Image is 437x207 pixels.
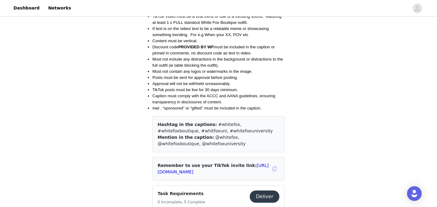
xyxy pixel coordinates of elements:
span: #ad , “sponsored” or “gifted” must be included in the caption. [152,106,261,110]
h4: Task Requirements [158,190,205,197]
span: PROVIDED BY WF [178,45,214,49]
span: Hashtag in the captions: [158,122,217,127]
a: Dashboard [10,1,43,15]
span: must be included in the caption or pinned in comments, no discount code as text in video. [152,45,276,55]
span: Remember to use your TikTok invite link: [158,163,269,174]
span: Must not contain any logos or watermarks in the image. [152,69,252,74]
span: Approval will not be withheld unreasonably. [152,81,230,86]
span: Must not include any distractions in the background or distractions to the full outfit (ie table ... [152,57,284,68]
span: Mention in the caption: [158,135,214,140]
span: Posts must be sent for approval before posting. [152,75,238,80]
span: @whitefox, @whitefoxboutique, @whitefoxuniversity [158,135,246,146]
span: Content must be vertical. [152,39,197,43]
span: Caption must comply with the ACCC and AANA guidelines, ensuring transparency in disclosures of co... [152,94,275,104]
span: If text is on the video/ text to be a relatable meme or showcasing something trending. For e.g Wh... [152,26,270,37]
a: [URL][DOMAIN_NAME] [158,163,269,174]
a: Networks [44,1,75,15]
h5: 0 Incomplete, 5 Complete [158,199,205,205]
div: Open Intercom Messenger [407,186,422,201]
div: avatar [414,3,420,13]
span: TikTok posts must be live for 30 days minimum. [152,87,238,92]
span: #whitefox, #whitefoxboutique, #whitfoxuni, #whitefoxuniversity [158,122,273,133]
span: Discount code [152,45,178,49]
button: Deliver [250,190,279,203]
